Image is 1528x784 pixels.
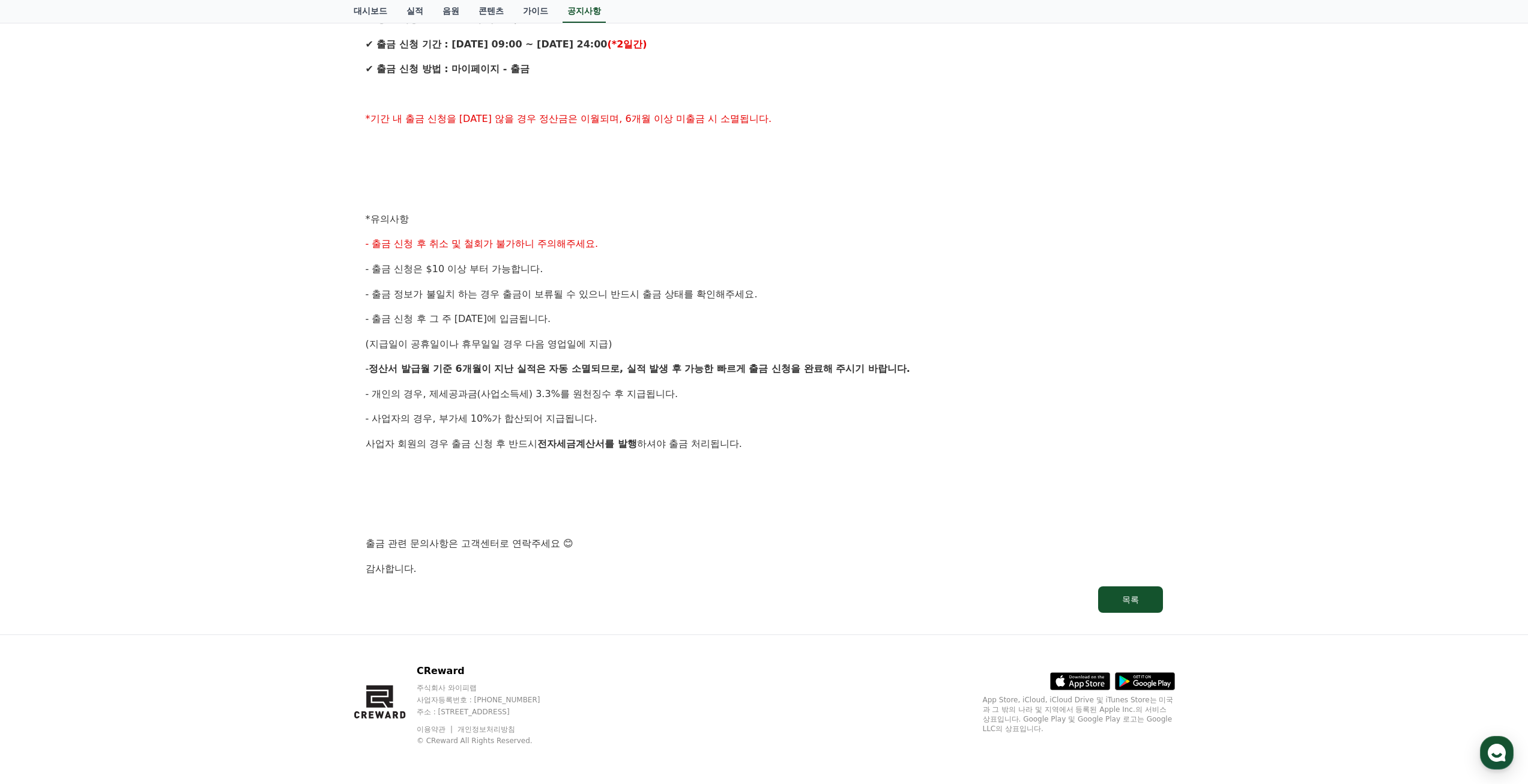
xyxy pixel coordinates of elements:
span: 사업자 회원의 경우 출금 신청 후 반드시 [366,438,538,449]
span: - 출금 정보가 불일치 하는 경우 출금이 보류될 수 있으니 반드시 출금 상태를 확인해주세요. [366,288,758,300]
span: (지급일이 공휴일이나 휴무일일 경우 다음 영업일에 지급) [366,338,612,350]
a: 설정 [155,381,231,411]
p: 주식회사 와이피랩 [417,683,563,693]
p: © CReward All Rights Reserved. [417,736,563,746]
p: 주소 : [STREET_ADDRESS] [417,707,563,717]
strong: ✔ 출금 신청 기간 : [DATE] 09:00 ~ [DATE] 24:00 [366,38,608,50]
p: CReward [417,664,563,678]
strong: (*2일간) [607,38,647,50]
span: *기간 내 출금 신청을 [DATE] 않을 경우 정산금은 이월되며, 6개월 이상 미출금 시 소멸됩니다. [366,113,772,124]
span: - 개인의 경우, 제세공과금(사업소득세) 3.3%를 원천징수 후 지급됩니다. [366,388,678,400]
span: 홈 [38,399,45,409]
strong: 정산서 발급월 기준 [369,363,452,374]
span: - 출금 신청 후 그 주 [DATE]에 입금됩니다. [366,313,551,324]
span: *유의사항 [366,213,409,225]
strong: ✔ 정산 해당 월 : 10월 2주차 실적 [366,13,517,25]
div: 목록 [1122,594,1139,606]
span: - 출금 신청 후 취소 및 철회가 불가하니 주의해주세요. [366,238,599,249]
p: - [366,361,1163,377]
a: 대화 [79,381,155,411]
button: 목록 [1098,586,1163,613]
strong: 6개월이 지난 실적은 자동 소멸되므로, 실적 발생 후 가능한 빠르게 출금 신청을 완료해 주시기 바랍니다. [456,363,910,374]
a: 홈 [4,381,79,411]
span: - 사업자의 경우, 부가세 10%가 합산되어 지급됩니다. [366,413,597,424]
a: 이용약관 [417,725,454,734]
span: 하셔야 출금 처리됩니다. [637,438,742,449]
strong: ✔ 출금 신청 방법 : 마이페이지 - 출금 [366,63,530,74]
span: 대화 [110,400,124,409]
span: 설정 [186,399,200,409]
p: App Store, iCloud, iCloud Drive 및 iTunes Store는 미국과 그 밖의 나라 및 지역에서 등록된 Apple Inc.의 서비스 상표입니다. Goo... [983,695,1175,734]
strong: 전자세금계산서를 발행 [537,438,637,449]
span: 감사합니다. [366,563,417,574]
span: - 출금 신청은 $10 이상 부터 가능합니다. [366,263,543,275]
a: 개인정보처리방침 [457,725,515,734]
a: 목록 [366,586,1163,613]
span: 출금 관련 문의사항은 고객센터로 연락주세요 😊 [366,538,573,549]
p: 사업자등록번호 : [PHONE_NUMBER] [417,695,563,705]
